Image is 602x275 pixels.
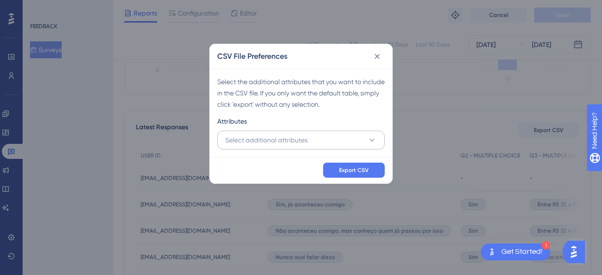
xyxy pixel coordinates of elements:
[22,2,59,14] span: Need Help?
[501,247,543,257] div: Get Started!
[217,76,385,110] div: Select the additional attributes that you want to include in the CSV file. If you only want the d...
[225,134,308,146] span: Select additional attributes
[542,241,550,250] div: 1
[339,166,369,174] span: Export CSV
[481,244,550,260] div: Open Get Started! checklist, remaining modules: 1
[217,116,247,127] span: Attributes
[486,246,498,258] img: launcher-image-alternative-text
[217,51,287,62] h2: CSV File Preferences
[562,238,591,266] iframe: UserGuiding AI Assistant Launcher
